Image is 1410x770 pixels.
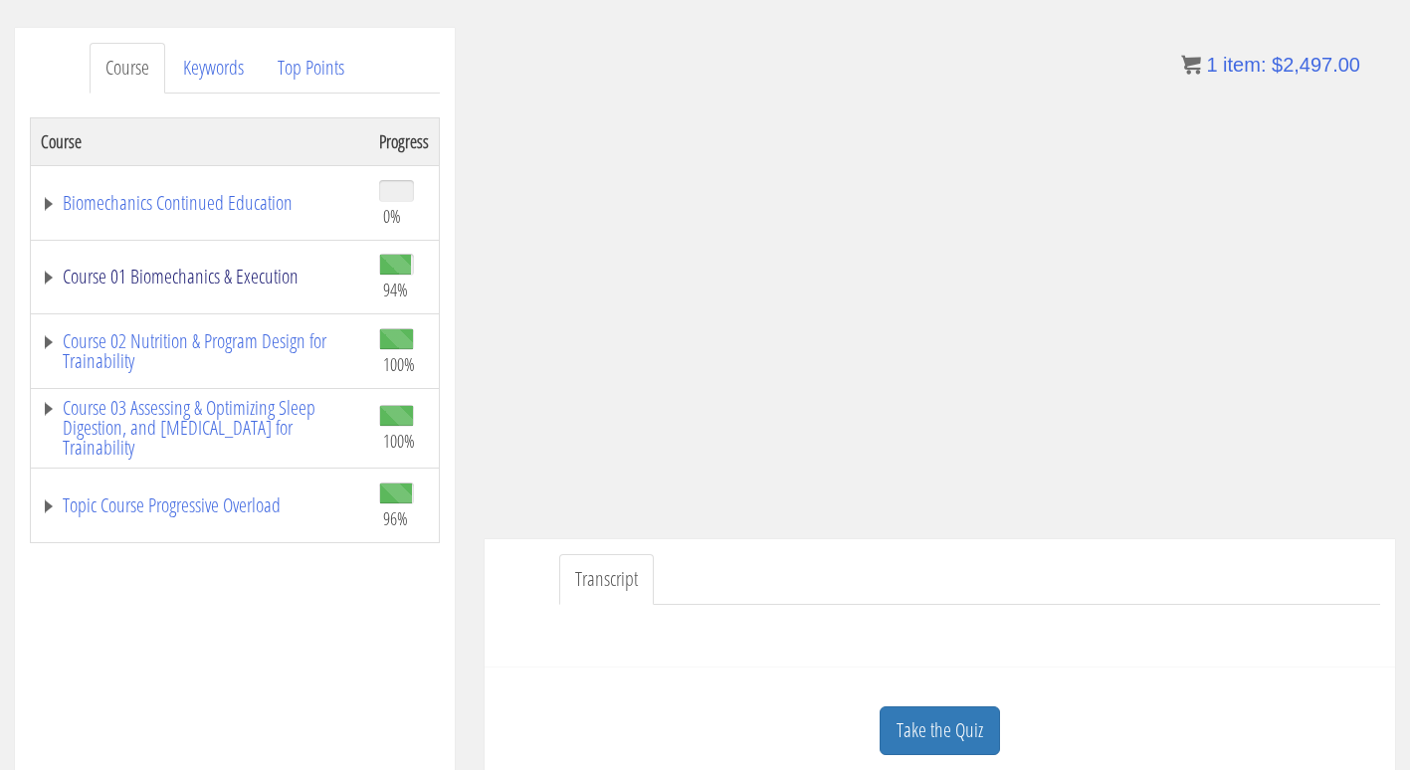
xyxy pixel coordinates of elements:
span: item: [1223,54,1266,76]
span: $ [1272,54,1283,76]
span: 100% [383,353,415,375]
th: Progress [369,117,440,165]
img: icon11.png [1181,55,1201,75]
a: Transcript [559,554,654,605]
a: Course 02 Nutrition & Program Design for Trainability [41,331,359,371]
span: 94% [383,279,408,300]
a: Biomechanics Continued Education [41,193,359,213]
a: Top Points [262,43,360,94]
a: Keywords [167,43,260,94]
th: Course [31,117,370,165]
span: 0% [383,205,401,227]
a: Take the Quiz [880,706,1000,755]
a: Topic Course Progressive Overload [41,495,359,515]
span: 100% [383,430,415,452]
a: Course 03 Assessing & Optimizing Sleep Digestion, and [MEDICAL_DATA] for Trainability [41,398,359,458]
a: 1 item: $2,497.00 [1181,54,1360,76]
bdi: 2,497.00 [1272,54,1360,76]
span: 96% [383,507,408,529]
a: Course [90,43,165,94]
a: Course 01 Biomechanics & Execution [41,267,359,287]
span: 1 [1206,54,1217,76]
